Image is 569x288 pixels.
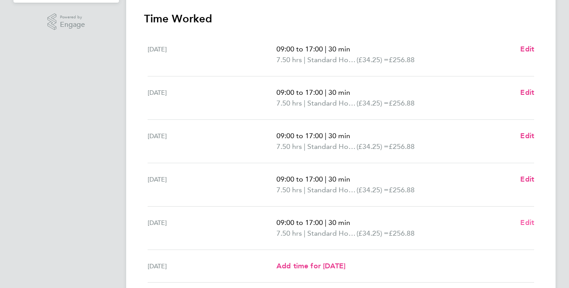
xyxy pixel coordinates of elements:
[307,141,357,152] span: Standard Hourly
[328,131,350,140] span: 30 min
[276,261,345,271] a: Add time for [DATE]
[60,21,85,29] span: Engage
[276,131,323,140] span: 09:00 to 17:00
[304,99,306,107] span: |
[148,261,276,271] div: [DATE]
[328,88,350,97] span: 30 min
[357,55,389,64] span: (£34.25) =
[389,99,415,107] span: £256.88
[276,175,323,183] span: 09:00 to 17:00
[148,87,276,109] div: [DATE]
[325,175,327,183] span: |
[307,228,357,239] span: Standard Hourly
[325,88,327,97] span: |
[325,131,327,140] span: |
[276,229,302,237] span: 7.50 hrs
[520,88,534,97] span: Edit
[304,229,306,237] span: |
[520,175,534,183] span: Edit
[276,142,302,151] span: 7.50 hrs
[520,87,534,98] a: Edit
[148,131,276,152] div: [DATE]
[304,55,306,64] span: |
[47,13,85,30] a: Powered byEngage
[148,217,276,239] div: [DATE]
[276,45,323,53] span: 09:00 to 17:00
[328,45,350,53] span: 30 min
[60,13,85,21] span: Powered by
[276,88,323,97] span: 09:00 to 17:00
[520,217,534,228] a: Edit
[276,99,302,107] span: 7.50 hrs
[144,12,538,26] h3: Time Worked
[520,131,534,141] a: Edit
[389,55,415,64] span: £256.88
[325,45,327,53] span: |
[357,99,389,107] span: (£34.25) =
[389,142,415,151] span: £256.88
[520,218,534,227] span: Edit
[328,175,350,183] span: 30 min
[357,186,389,194] span: (£34.25) =
[276,186,302,194] span: 7.50 hrs
[148,44,276,65] div: [DATE]
[325,218,327,227] span: |
[520,45,534,53] span: Edit
[520,131,534,140] span: Edit
[307,185,357,195] span: Standard Hourly
[389,229,415,237] span: £256.88
[520,174,534,185] a: Edit
[357,142,389,151] span: (£34.25) =
[148,174,276,195] div: [DATE]
[328,218,350,227] span: 30 min
[304,186,306,194] span: |
[520,44,534,55] a: Edit
[357,229,389,237] span: (£34.25) =
[276,218,323,227] span: 09:00 to 17:00
[389,186,415,194] span: £256.88
[276,55,302,64] span: 7.50 hrs
[307,55,357,65] span: Standard Hourly
[304,142,306,151] span: |
[276,262,345,270] span: Add time for [DATE]
[307,98,357,109] span: Standard Hourly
